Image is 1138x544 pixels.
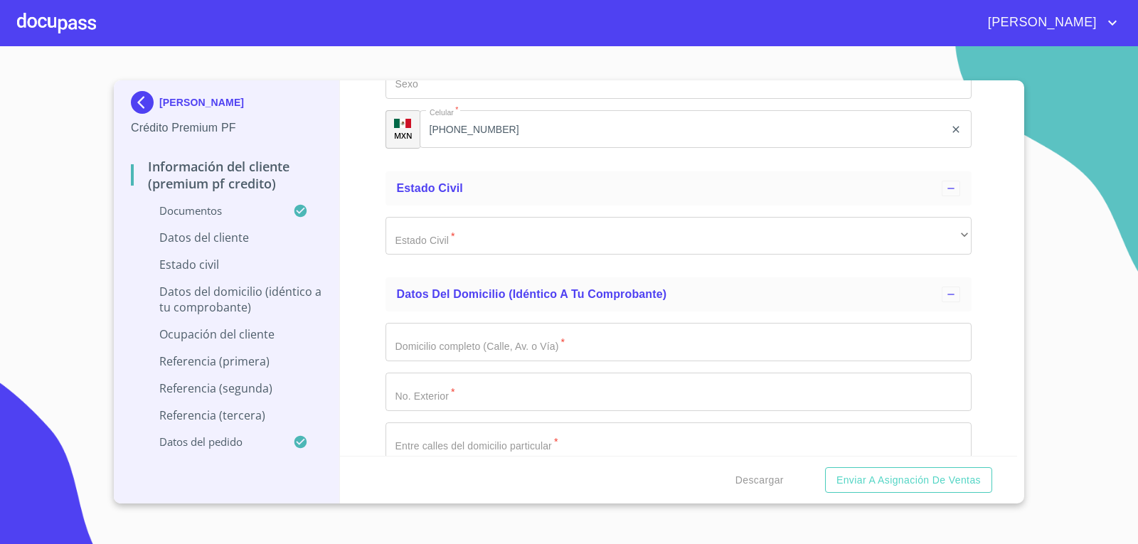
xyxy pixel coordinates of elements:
[394,130,413,141] p: MXN
[131,284,322,315] p: Datos del domicilio (idéntico a tu comprobante)
[131,326,322,342] p: Ocupación del Cliente
[735,471,784,489] span: Descargar
[385,60,972,99] div: ​
[131,434,293,449] p: Datos del pedido
[385,277,972,311] div: Datos del domicilio (idéntico a tu comprobante)
[131,119,322,137] p: Crédito Premium PF
[131,91,159,114] img: Docupass spot blue
[950,124,962,135] button: clear input
[131,158,322,192] p: Información del cliente (premium pf credito)
[131,353,322,369] p: Referencia (primera)
[825,467,992,494] button: Enviar a Asignación de Ventas
[836,471,981,489] span: Enviar a Asignación de Ventas
[394,119,411,129] img: R93DlvwvvjP9fbrDwZeCRYBHk45OWMq+AAOlFVsxT89f82nwPLnD58IP7+ANJEaWYhP0Tx8kkA0WlQMPQsAAgwAOmBj20AXj6...
[131,203,293,218] p: Documentos
[131,407,322,423] p: Referencia (tercera)
[385,217,972,255] div: ​
[977,11,1121,34] button: account of current user
[977,11,1104,34] span: [PERSON_NAME]
[397,288,667,300] span: Datos del domicilio (idéntico a tu comprobante)
[131,380,322,396] p: Referencia (segunda)
[397,182,463,194] span: Estado Civil
[131,230,322,245] p: Datos del cliente
[159,97,244,108] p: [PERSON_NAME]
[131,257,322,272] p: Estado Civil
[730,467,789,494] button: Descargar
[131,91,322,119] div: [PERSON_NAME]
[385,171,972,206] div: Estado Civil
